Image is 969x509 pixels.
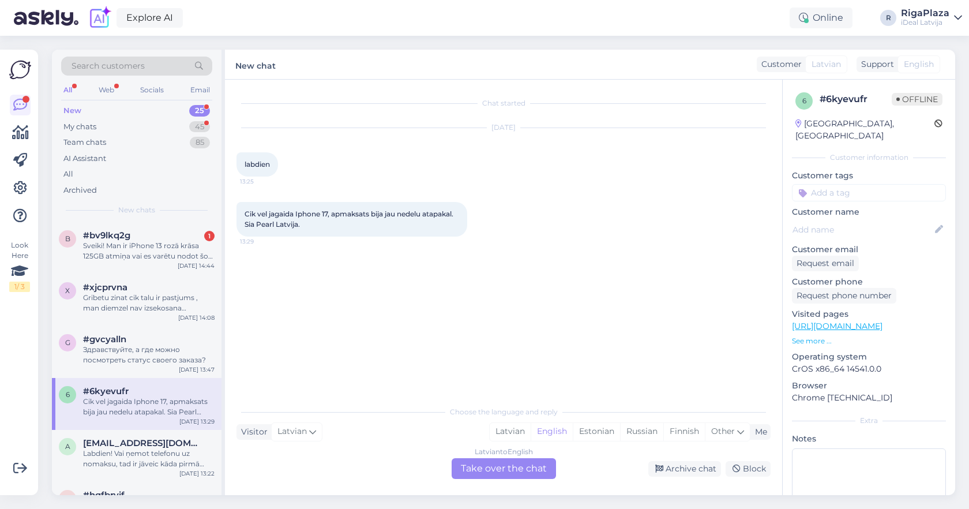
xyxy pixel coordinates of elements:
label: New chat [235,57,276,72]
div: R [880,10,896,26]
div: Socials [138,83,166,98]
div: Visitor [236,426,268,438]
span: agnesetohva15@gmail.com [83,438,203,448]
div: Russian [620,423,663,440]
span: English [904,58,934,70]
div: Request email [792,256,859,271]
div: RigaPlaza [901,9,949,18]
div: My chats [63,121,96,133]
div: English [531,423,573,440]
span: #gvcyalln [83,334,126,345]
div: [DATE] 14:44 [178,261,215,270]
div: 25 [189,105,210,117]
div: 1 [204,231,215,241]
span: Latvian [277,425,307,438]
a: RigaPlazaiDeal Latvija [901,9,962,27]
div: Chat started [236,98,771,108]
div: Latvian to English [475,447,533,457]
div: [DATE] 13:29 [179,417,215,426]
div: Customer information [792,152,946,163]
span: g [65,338,70,347]
a: Explore AI [117,8,183,28]
p: Customer phone [792,276,946,288]
span: 13:25 [240,177,283,186]
p: See more ... [792,336,946,346]
p: Visited pages [792,308,946,320]
div: Latvian [490,423,531,440]
span: New chats [118,205,155,215]
div: Estonian [573,423,620,440]
span: 6 [66,390,70,399]
span: #bv9lkq2g [83,230,130,241]
a: [URL][DOMAIN_NAME] [792,321,882,331]
p: CrOS x86_64 14541.0.0 [792,363,946,375]
p: Customer name [792,206,946,218]
span: #6kyevufr [83,386,129,396]
span: labdien [245,160,270,169]
span: x [65,286,70,295]
div: Finnish [663,423,705,440]
span: #xjcprvna [83,282,127,293]
div: Cik vel jagaida Iphone 17, apmaksats bija jau nedelu atapakal. Sia Pearl Latvija. [83,396,215,417]
div: [DATE] 14:08 [178,313,215,322]
span: Search customers [72,60,145,72]
p: Notes [792,433,946,445]
span: #hqfbrvif [83,490,125,500]
input: Add name [793,223,933,236]
div: # 6kyevufr [820,92,892,106]
span: Latvian [812,58,841,70]
span: b [65,234,70,243]
span: h [65,494,70,503]
p: Customer email [792,244,946,256]
img: Askly Logo [9,59,31,81]
div: New [63,105,81,117]
div: 85 [190,137,210,148]
div: iDeal Latvija [901,18,949,27]
div: Archive chat [648,461,721,477]
div: [DATE] [236,122,771,133]
div: [DATE] 13:47 [179,365,215,374]
span: Other [711,426,735,436]
p: Chrome [TECHNICAL_ID] [792,392,946,404]
div: Take over the chat [452,458,556,479]
div: Sveiki! Man ir iPhone 13 rozā krāsa 125GB atmiņa vai es varētu nodot šo telefonu un dabūt jaunu 1... [83,241,215,261]
div: 1 / 3 [9,282,30,292]
div: Choose the language and reply [236,407,771,417]
img: explore-ai [88,6,112,30]
p: Customer tags [792,170,946,182]
div: [GEOGRAPHIC_DATA], [GEOGRAPHIC_DATA] [795,118,934,142]
div: AI Assistant [63,153,106,164]
div: Support [857,58,894,70]
span: Cik vel jagaida Iphone 17, apmaksats bija jau nedelu atapakal. Sia Pearl Latvija. [245,209,455,229]
div: Look Here [9,240,30,292]
div: Gribetu zinat cik talu ir pastjums , man diemzel nav izsekosana pasautijumam pieejama- PO: 200008... [83,293,215,313]
span: 13:29 [240,237,283,246]
div: Block [726,461,771,477]
span: 6 [802,96,806,105]
p: Browser [792,380,946,392]
div: Request phone number [792,288,896,304]
div: Extra [792,416,946,426]
input: Add a tag [792,184,946,201]
p: Operating system [792,351,946,363]
div: Me [750,426,767,438]
div: Web [96,83,117,98]
span: a [65,442,70,451]
div: Email [188,83,212,98]
div: Online [790,8,852,28]
div: All [61,83,74,98]
div: Team chats [63,137,106,148]
div: Labdien! Vai ņemot telefonu uz nomaksu, tad ir jāveic kāda pirmā iemaksa? Ja jā, tad cik %? [83,448,215,469]
div: Здравствуйте, а где можно посмотреть статус своего заказа? [83,345,215,365]
div: [DATE] 13:22 [179,469,215,478]
div: All [63,169,73,180]
div: 45 [189,121,210,133]
div: Archived [63,185,97,196]
div: Customer [757,58,802,70]
span: Offline [892,93,942,106]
